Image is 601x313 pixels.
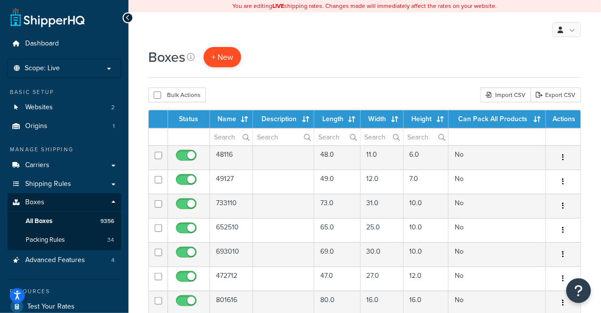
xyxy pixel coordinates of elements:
[361,242,404,267] td: 30.0
[7,231,121,249] a: Packing Rules 34
[7,251,121,269] a: Advanced Features 4
[148,88,206,102] button: Bulk Actions
[361,267,404,291] td: 27.0
[361,110,404,128] th: Width : activate to sort column ascending
[449,170,546,194] td: No
[7,98,121,117] li: Websites
[531,88,581,102] a: Export CSV
[314,145,361,170] td: 48.0
[7,251,121,269] li: Advanced Features
[210,129,253,145] input: Search
[7,117,121,135] li: Origins
[546,110,581,128] th: Actions
[314,194,361,218] td: 73.0
[25,122,47,131] span: Origins
[210,194,253,218] td: 733110
[361,129,403,145] input: Search
[168,110,210,128] th: Status
[404,110,449,128] th: Height : activate to sort column ascending
[480,88,531,102] div: Import CSV
[314,242,361,267] td: 69.0
[404,194,449,218] td: 10.0
[404,242,449,267] td: 10.0
[361,218,404,242] td: 25.0
[314,110,361,128] th: Length : activate to sort column ascending
[210,170,253,194] td: 49127
[111,256,115,265] span: 4
[404,170,449,194] td: 7.0
[7,193,121,212] a: Boxes
[25,103,53,112] span: Websites
[26,236,65,244] span: Packing Rules
[449,194,546,218] td: No
[7,231,121,249] li: Packing Rules
[7,212,121,230] a: All Boxes 9356
[7,156,121,175] a: Carriers
[404,218,449,242] td: 10.0
[566,278,591,303] button: Open Resource Center
[7,35,121,53] a: Dashboard
[253,129,314,145] input: Search
[25,180,71,188] span: Shipping Rules
[7,88,121,96] div: Basic Setup
[107,236,114,244] span: 34
[449,110,546,128] th: Can Pack All Products : activate to sort column ascending
[25,161,49,170] span: Carriers
[7,117,121,135] a: Origins 1
[210,110,253,128] th: Name : activate to sort column ascending
[449,242,546,267] td: No
[449,218,546,242] td: No
[361,145,404,170] td: 11.0
[204,47,241,67] a: + New
[210,242,253,267] td: 693010
[314,267,361,291] td: 47.0
[7,193,121,250] li: Boxes
[361,170,404,194] td: 12.0
[26,217,52,225] span: All Boxes
[361,194,404,218] td: 31.0
[111,103,115,112] span: 2
[253,110,314,128] th: Description : activate to sort column ascending
[25,198,44,207] span: Boxes
[7,287,121,296] div: Resources
[113,122,115,131] span: 1
[210,267,253,291] td: 472712
[212,51,233,63] span: + New
[404,129,449,145] input: Search
[314,218,361,242] td: 65.0
[25,40,59,48] span: Dashboard
[272,1,284,10] b: LIVE
[449,145,546,170] td: No
[314,129,360,145] input: Search
[314,170,361,194] td: 49.0
[7,212,121,230] li: All Boxes
[404,145,449,170] td: 6.0
[449,267,546,291] td: No
[27,303,75,311] span: Test Your Rates
[148,47,185,67] h1: Boxes
[404,267,449,291] td: 12.0
[210,145,253,170] td: 48116
[25,256,85,265] span: Advanced Features
[100,217,114,225] span: 9356
[7,145,121,154] div: Manage Shipping
[7,98,121,117] a: Websites 2
[25,64,60,73] span: Scope: Live
[210,218,253,242] td: 652510
[7,175,121,193] a: Shipping Rules
[10,7,85,27] a: ShipperHQ Home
